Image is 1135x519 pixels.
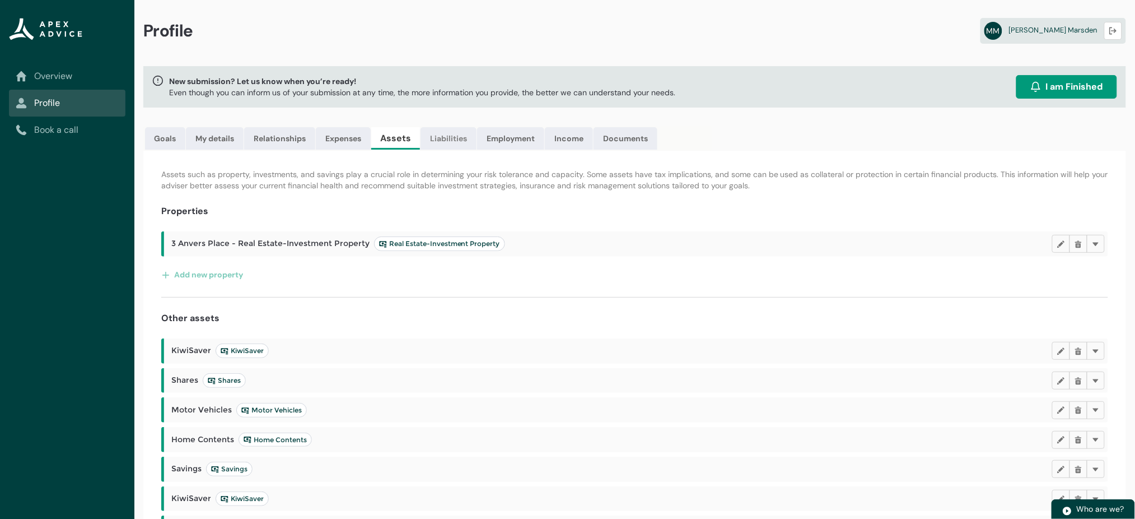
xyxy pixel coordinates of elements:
span: I am Finished [1046,80,1103,94]
a: Profile [16,96,119,110]
img: Apex Advice Group [9,18,82,40]
button: More [1087,372,1105,390]
button: Edit [1052,342,1070,360]
span: New submission? Let us know when you’re ready! [169,76,675,87]
a: MM[PERSON_NAME] Marsden [980,18,1126,44]
button: Delete [1069,401,1087,419]
span: Motor Vehicles [171,403,307,418]
h4: Other assets [161,312,219,325]
span: Savings [211,465,247,474]
span: Shares [171,373,246,388]
a: Overview [16,69,119,83]
button: Edit [1052,490,1070,508]
a: My details [186,127,244,150]
span: [PERSON_NAME] Marsden [1009,25,1097,35]
button: Delete [1069,431,1087,449]
lightning-badge: KiwiSaver [216,344,269,358]
button: Edit [1052,401,1070,419]
button: Delete [1069,235,1087,253]
img: alarm.svg [1030,81,1041,92]
p: Assets such as property, investments, and savings play a crucial role in determining your risk to... [161,169,1108,191]
button: Edit [1052,235,1070,253]
span: Savings [171,462,253,476]
a: Book a call [16,123,119,137]
span: Home Contents [244,435,307,444]
lightning-badge: Savings [206,462,253,476]
span: KiwiSaver [171,344,269,358]
a: Liabilities [421,127,477,150]
button: More [1087,460,1105,478]
a: Expenses [316,127,371,150]
lightning-badge: Motor Vehicles [236,403,307,418]
button: I am Finished [1016,75,1117,99]
span: KiwiSaver [171,492,269,506]
a: Income [545,127,593,150]
button: Delete [1069,342,1087,360]
nav: Sub page [9,63,125,143]
button: More [1087,342,1105,360]
lightning-badge: KiwiSaver [216,492,269,506]
h4: Properties [161,205,208,218]
lightning-badge: Shares [203,373,246,388]
button: More [1087,401,1105,419]
button: More [1087,490,1105,508]
button: Delete [1069,490,1087,508]
lightning-badge: Real Estate-Investment Property [374,237,505,251]
button: Edit [1052,431,1070,449]
span: Profile [143,20,193,41]
button: Add new property [161,266,244,284]
a: Relationships [244,127,315,150]
span: 3 Anvers Place - Real Estate-Investment Property [171,237,505,251]
img: play.svg [1062,506,1072,516]
button: Logout [1104,22,1122,40]
span: Home Contents [171,433,312,447]
a: Documents [594,127,657,150]
button: Edit [1052,372,1070,390]
a: Goals [145,127,185,150]
span: KiwiSaver [221,494,264,503]
button: More [1087,431,1105,449]
p: Even though you can inform us of your submission at any time, the more information you provide, t... [169,87,675,98]
button: Edit [1052,460,1070,478]
span: KiwiSaver [221,346,264,355]
a: Employment [477,127,544,150]
span: Motor Vehicles [241,406,302,415]
button: Delete [1069,460,1087,478]
abbr: MM [984,22,1002,40]
lightning-badge: Home Contents [239,433,312,447]
button: More [1087,235,1105,253]
span: Who are we? [1077,504,1124,514]
span: Shares [208,376,241,385]
button: Delete [1069,372,1087,390]
span: Real Estate-Investment Property [379,239,500,248]
a: Assets [371,127,420,150]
